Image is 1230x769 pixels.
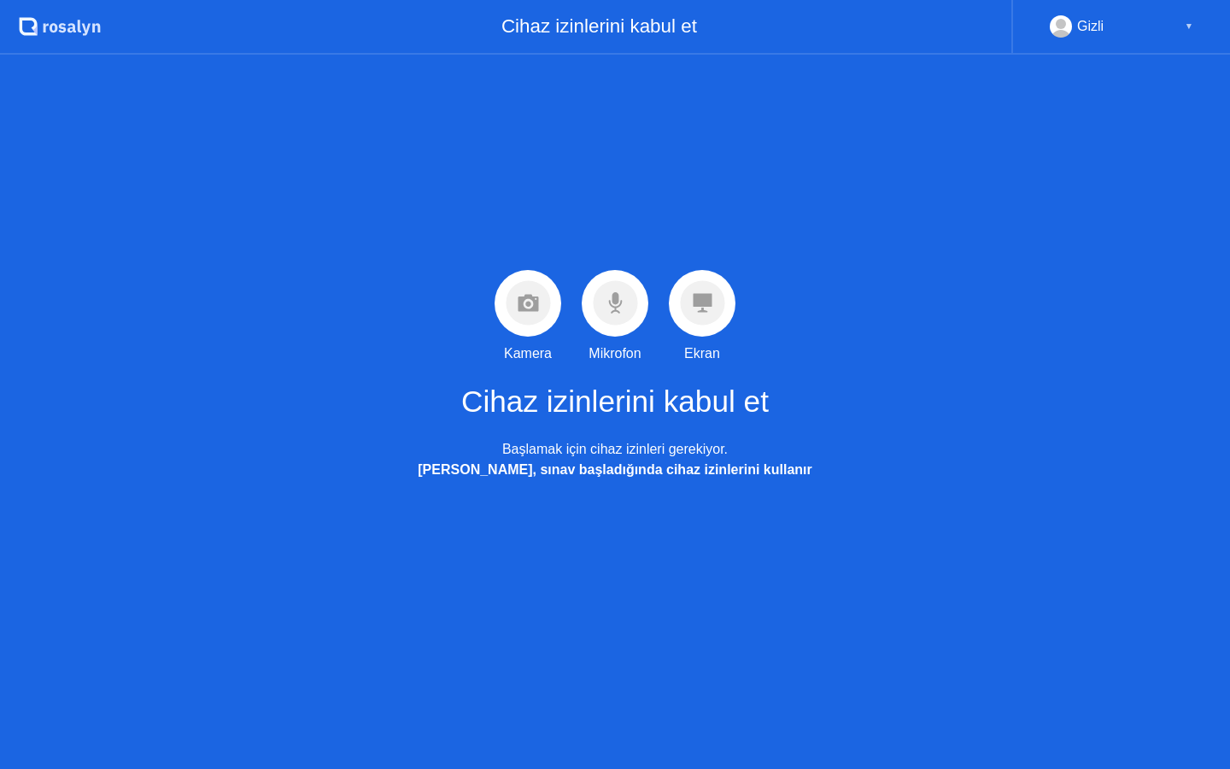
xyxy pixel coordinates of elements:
div: Başlamak için cihaz izinleri gerekiyor. [418,439,811,480]
div: Ekran [684,343,720,364]
h1: Cihaz izinlerini kabul et [461,379,769,425]
div: Kamera [504,343,552,364]
b: [PERSON_NAME], sınav başladığında cihaz izinlerini kullanır [418,462,811,477]
div: Mikrofon [589,343,641,364]
div: ▼ [1185,15,1193,38]
div: Gizli [1077,15,1104,38]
